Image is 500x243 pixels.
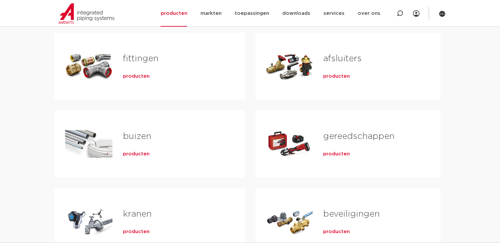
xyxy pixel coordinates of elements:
a: afsluiters [323,54,362,63]
a: producten [323,151,350,157]
a: beveiligingen [323,210,380,218]
a: producten [323,229,350,235]
a: producten [123,73,150,80]
a: buizen [123,132,151,141]
a: producten [323,73,350,80]
a: gereedschappen [323,132,394,141]
a: producten [123,229,150,235]
a: fittingen [123,54,158,63]
a: kranen [123,210,152,218]
a: producten [123,151,150,157]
